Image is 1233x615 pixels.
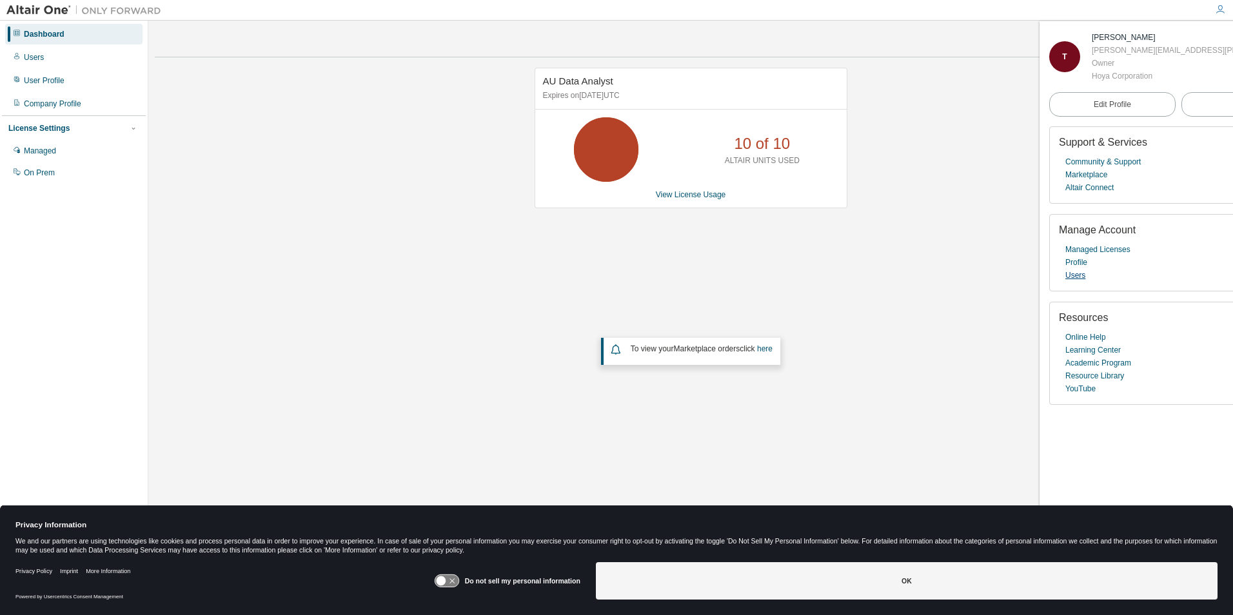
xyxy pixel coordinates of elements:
[543,90,836,101] p: Expires on [DATE] UTC
[8,123,70,133] div: License Settings
[1065,331,1106,344] a: Online Help
[6,4,168,17] img: Altair One
[1065,168,1107,181] a: Marketplace
[757,344,773,353] a: here
[1094,99,1131,110] span: Edit Profile
[1065,356,1131,369] a: Academic Program
[725,155,800,166] p: ALTAIR UNITS USED
[1059,312,1108,323] span: Resources
[24,29,64,39] div: Dashboard
[656,190,726,199] a: View License Usage
[1049,92,1176,117] a: Edit Profile
[631,344,773,353] span: To view your click
[1065,181,1114,194] a: Altair Connect
[1065,382,1096,395] a: YouTube
[1062,52,1067,61] span: T
[1065,256,1087,269] a: Profile
[1059,137,1147,148] span: Support & Services
[24,52,44,63] div: Users
[1059,224,1136,235] span: Manage Account
[543,75,613,86] span: AU Data Analyst
[1065,369,1124,382] a: Resource Library
[24,99,81,109] div: Company Profile
[1065,243,1130,256] a: Managed Licenses
[24,146,56,156] div: Managed
[674,344,740,353] em: Marketplace orders
[24,75,64,86] div: User Profile
[1065,344,1121,356] a: Learning Center
[734,133,790,155] p: 10 of 10
[24,168,55,178] div: On Prem
[1065,269,1085,282] a: Users
[1065,155,1141,168] a: Community & Support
